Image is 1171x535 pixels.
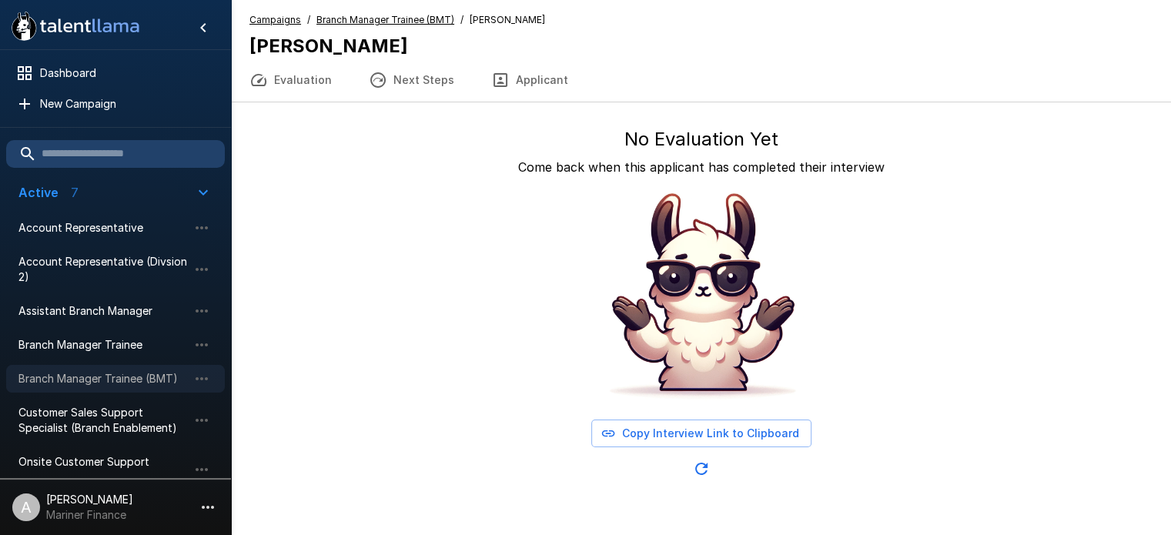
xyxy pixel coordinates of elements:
[473,59,587,102] button: Applicant
[686,453,717,484] button: Updated Today - 11:04 AM
[350,59,473,102] button: Next Steps
[460,12,463,28] span: /
[249,14,301,25] u: Campaigns
[518,158,885,176] p: Come back when this applicant has completed their interview
[591,420,811,448] button: Copy Interview Link to Clipboard
[231,59,350,102] button: Evaluation
[249,35,408,57] b: [PERSON_NAME]
[586,182,817,413] img: Animated document
[624,127,778,152] h5: No Evaluation Yet
[307,12,310,28] span: /
[470,12,545,28] span: [PERSON_NAME]
[316,14,454,25] u: Branch Manager Trainee (BMT)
